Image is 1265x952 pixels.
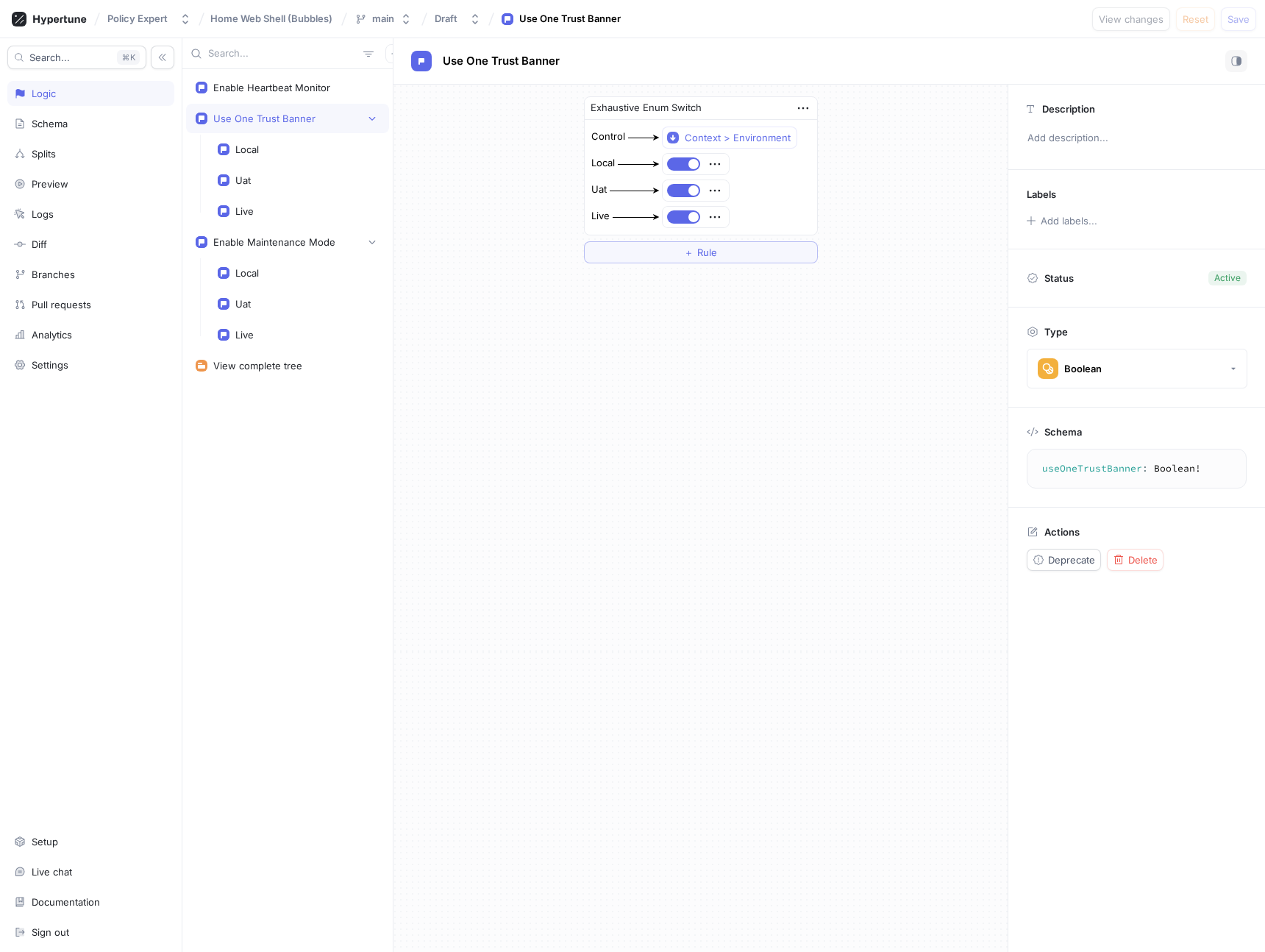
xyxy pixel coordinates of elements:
button: Delete [1107,549,1164,571]
div: Logs [32,208,54,220]
span: Rule [697,248,717,257]
p: Description [1042,103,1095,115]
button: View changes [1092,7,1170,31]
div: Documentation [32,896,100,908]
div: Logic [32,88,56,99]
div: Exhaustive Enum Switch [591,101,702,116]
span: Reset [1183,15,1208,24]
button: ＋Rule [584,241,818,263]
div: Live chat [32,866,72,878]
div: Use One Trust Banner [213,113,316,124]
button: Draft [429,7,487,31]
a: Documentation [7,889,174,914]
div: Settings [32,359,68,371]
span: Home Web Shell (Bubbles) [210,13,332,24]
span: Save [1227,15,1250,24]
button: Reset [1176,7,1215,31]
span: Search... [29,53,70,62]
div: Uat [235,298,251,310]
div: Add labels... [1041,216,1097,226]
button: Add labels... [1022,211,1101,230]
button: Search...K [7,46,146,69]
div: Splits [32,148,56,160]
div: Uat [591,182,607,197]
span: Deprecate [1048,555,1095,564]
div: Local [235,143,259,155]
button: Boolean [1027,349,1247,388]
textarea: useOneTrustBanner: Boolean! [1033,455,1240,482]
p: Actions [1044,526,1080,538]
div: Pull requests [32,299,91,310]
div: Setup [32,836,58,848]
div: Preview [32,178,68,190]
span: Use One Trust Banner [443,55,560,67]
p: Add description... [1021,126,1252,151]
p: Labels [1027,188,1056,200]
div: Sign out [32,926,69,938]
input: Search... [208,46,357,61]
div: Use One Trust Banner [519,12,621,26]
p: Schema [1044,426,1082,438]
div: Enable Maintenance Mode [213,236,335,248]
div: Boolean [1064,363,1102,375]
div: main [372,13,394,25]
div: Draft [435,13,457,25]
div: K [117,50,140,65]
div: Active [1214,271,1241,285]
div: Local [235,267,259,279]
button: Context > Environment [662,127,797,149]
div: Local [591,156,615,171]
button: main [349,7,418,31]
div: Enable Heartbeat Monitor [213,82,330,93]
span: ＋ [684,248,694,257]
button: Policy Expert [101,7,197,31]
div: Context > Environment [685,132,791,144]
div: Schema [32,118,68,129]
button: Deprecate [1027,549,1101,571]
div: Uat [235,174,251,186]
button: Save [1221,7,1256,31]
div: Diff [32,238,47,250]
p: Status [1044,268,1074,288]
div: Control [591,129,625,144]
span: View changes [1099,15,1164,24]
span: Delete [1128,555,1158,564]
div: View complete tree [213,360,302,372]
div: Live [235,329,254,341]
div: Policy Expert [107,13,168,25]
div: Live [235,205,254,217]
div: Branches [32,269,75,280]
div: Live [591,209,610,224]
div: Analytics [32,329,72,341]
p: Type [1044,326,1068,338]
